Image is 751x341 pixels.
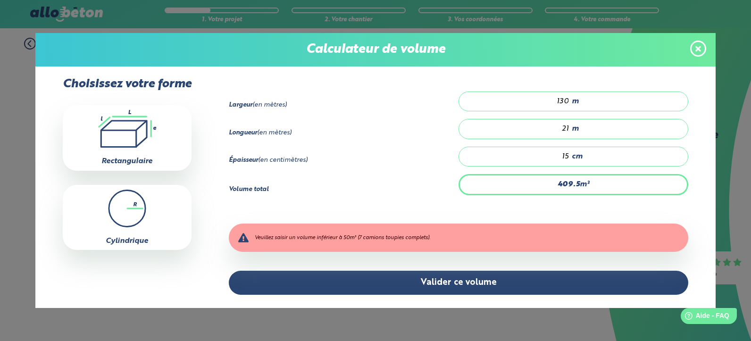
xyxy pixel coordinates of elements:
[468,97,569,106] input: 0
[229,102,252,108] strong: Largeur
[558,181,580,188] strong: 409.5
[101,158,152,165] label: Rectangulaire
[229,224,688,252] div: Veuillez saisir un volume inférieur à 50m³ (7 camions toupies complets).
[667,304,741,331] iframe: Help widget launcher
[229,129,459,137] div: (en mètres)
[229,157,258,163] strong: Épaisseur
[229,157,459,164] div: (en centimètres)
[459,174,688,195] div: m³
[106,237,148,245] label: Cylindrique
[572,125,579,133] span: m
[229,101,459,109] div: (en mètres)
[63,77,192,91] p: Choisissez votre forme
[229,130,257,136] strong: Longueur
[572,97,579,106] span: m
[229,271,688,295] button: Valider ce volume
[468,152,569,161] input: 0
[229,186,269,192] strong: Volume total
[45,42,706,57] p: Calculateur de volume
[572,152,583,161] span: cm
[468,124,569,133] input: 0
